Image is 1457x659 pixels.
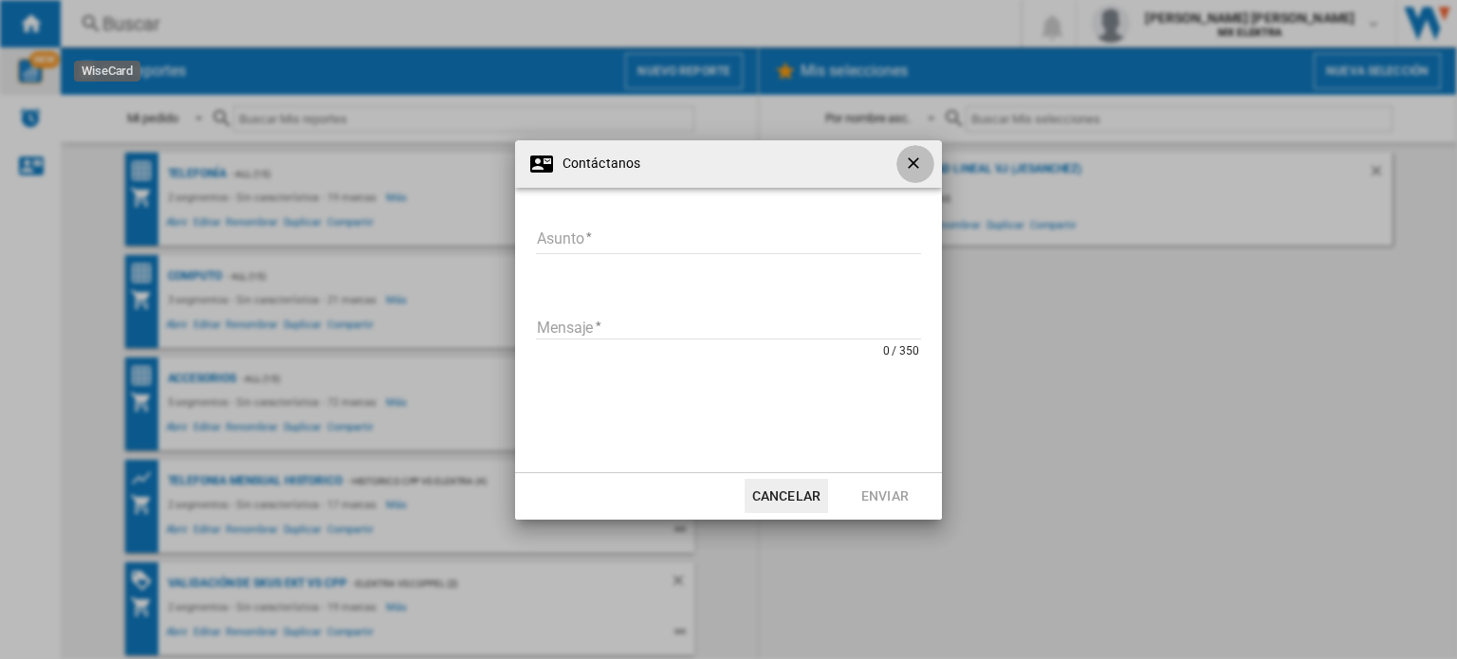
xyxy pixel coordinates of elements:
[843,479,927,513] button: Enviar
[904,154,927,176] ng-md-icon: getI18NText('BUTTONS.CLOSE_DIALOG')
[553,155,640,174] h4: Contáctanos
[896,145,934,183] button: getI18NText('BUTTONS.CLOSE_DIALOG')
[883,339,921,357] div: 0 / 350
[745,479,828,513] button: Cancelar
